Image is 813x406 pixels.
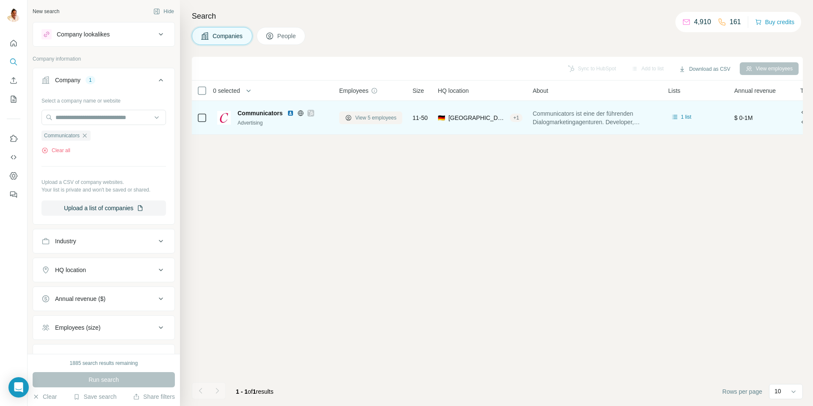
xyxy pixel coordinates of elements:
[438,86,469,95] span: HQ location
[438,114,445,122] span: 🇩🇪
[248,388,253,395] span: of
[33,346,174,367] button: Technologies
[213,86,240,95] span: 0 selected
[339,111,402,124] button: View 5 employees
[238,109,283,117] span: Communicators
[41,94,166,105] div: Select a company name or website
[33,70,174,94] button: Company1
[7,168,20,184] button: Dashboard
[7,8,20,22] img: Avatar
[533,86,548,95] span: About
[41,178,166,186] p: Upload a CSV of company websites.
[734,114,753,121] span: $ 0-1M
[192,10,803,22] h4: Search
[8,377,29,398] div: Open Intercom Messenger
[33,55,175,63] p: Company information
[694,17,711,27] p: 4,910
[57,30,110,39] div: Company lookalikes
[7,54,20,70] button: Search
[533,109,658,126] span: Communicators ist eine der führenden Dialogmarketingagenturen. Developer, Designer und Strategen ...
[238,119,329,127] div: Advertising
[213,32,243,40] span: Companies
[7,131,20,146] button: Use Surfe on LinkedIn
[73,392,116,401] button: Save search
[55,295,105,303] div: Annual revenue ($)
[33,231,174,251] button: Industry
[510,114,523,122] div: + 1
[33,392,57,401] button: Clear
[236,388,248,395] span: 1 - 1
[33,289,174,309] button: Annual revenue ($)
[41,186,166,194] p: Your list is private and won't be saved or shared.
[253,388,256,395] span: 1
[774,387,781,395] p: 10
[236,388,274,395] span: results
[668,86,680,95] span: Lists
[448,114,506,122] span: [GEOGRAPHIC_DATA], [GEOGRAPHIC_DATA]|[GEOGRAPHIC_DATA], Freie und Hansestadt
[41,200,166,216] button: Upload a list of companies
[7,36,20,51] button: Quick start
[7,187,20,202] button: Feedback
[7,92,20,107] button: My lists
[339,86,368,95] span: Employees
[412,114,428,122] span: 11-50
[55,352,90,361] div: Technologies
[55,323,100,332] div: Employees (size)
[33,24,174,44] button: Company lookalikes
[33,317,174,338] button: Employees (size)
[277,32,297,40] span: People
[133,392,175,401] button: Share filters
[681,113,691,121] span: 1 list
[41,147,70,154] button: Clear all
[44,132,80,139] span: Communicators
[86,76,95,84] div: 1
[755,16,794,28] button: Buy credits
[734,86,776,95] span: Annual revenue
[355,114,396,122] span: View 5 employees
[722,387,762,396] span: Rows per page
[147,5,180,18] button: Hide
[55,237,76,245] div: Industry
[673,63,736,75] button: Download as CSV
[217,111,231,125] img: Logo of Communicators
[412,86,424,95] span: Size
[287,110,294,117] img: LinkedIn logo
[730,17,741,27] p: 161
[33,8,59,15] div: New search
[55,266,86,274] div: HQ location
[33,260,174,280] button: HQ location
[7,150,20,165] button: Use Surfe API
[55,76,80,84] div: Company
[7,73,20,88] button: Enrich CSV
[70,359,138,367] div: 1885 search results remaining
